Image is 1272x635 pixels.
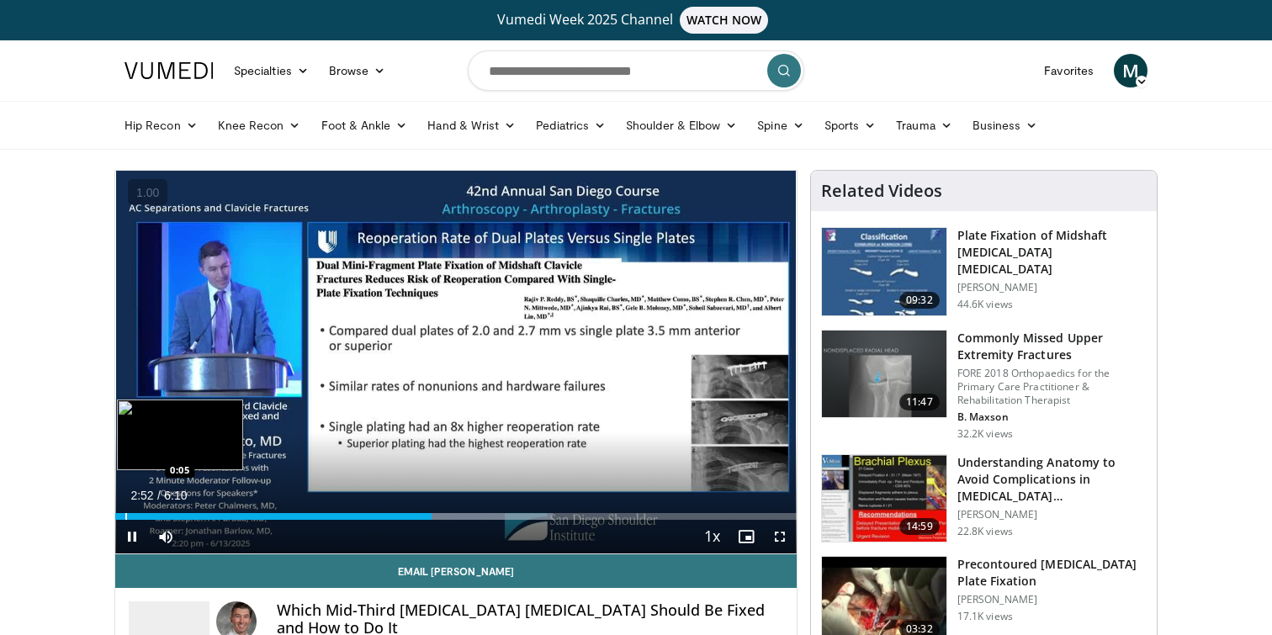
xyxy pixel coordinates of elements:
div: Progress Bar [115,513,797,520]
img: b2c65235-e098-4cd2-ab0f-914df5e3e270.150x105_q85_crop-smart_upscale.jpg [822,331,946,418]
p: [PERSON_NAME] [957,508,1147,521]
button: Mute [149,520,183,553]
span: / [157,489,161,502]
a: Browse [319,54,396,87]
a: Shoulder & Elbow [616,108,747,142]
a: M [1114,54,1147,87]
h4: Related Videos [821,181,942,201]
span: 09:32 [899,292,940,309]
a: 11:47 Commonly Missed Upper Extremity Fractures FORE 2018 Orthopaedics for the Primary Care Pract... [821,330,1147,441]
img: DAC6PvgZ22mCeOyX4xMDoxOmdtO40mAx.150x105_q85_crop-smart_upscale.jpg [822,455,946,542]
span: 14:59 [899,518,940,535]
span: 11:47 [899,394,940,410]
a: Spine [747,108,814,142]
a: Business [962,108,1048,142]
p: 22.8K views [957,525,1013,538]
span: 2:52 [130,489,153,502]
button: Pause [115,520,149,553]
a: 09:32 Plate Fixation of Midshaft [MEDICAL_DATA] [MEDICAL_DATA] [PERSON_NAME] 44.6K views [821,227,1147,316]
a: Hip Recon [114,108,208,142]
p: [PERSON_NAME] [957,281,1147,294]
button: Enable picture-in-picture mode [729,520,763,553]
h3: Commonly Missed Upper Extremity Fractures [957,330,1147,363]
p: 32.2K views [957,427,1013,441]
a: Specialties [224,54,319,87]
a: Favorites [1034,54,1104,87]
a: Vumedi Week 2025 ChannelWATCH NOW [127,7,1145,34]
p: [PERSON_NAME] [957,593,1147,606]
p: 17.1K views [957,610,1013,623]
button: Fullscreen [763,520,797,553]
a: 14:59 Understanding Anatomy to Avoid Complications in [MEDICAL_DATA] [MEDICAL_DATA] [PERSON_NAME]... [821,454,1147,543]
p: FORE 2018 Orthopaedics for the Primary Care Practitioner & Rehabilitation Therapist [957,367,1147,407]
span: 6:10 [164,489,187,502]
img: Clavicle_Fx_ORIF_FINAL-H.264_for_You_Tube_SD_480x360__100006823_3.jpg.150x105_q85_crop-smart_upsc... [822,228,946,315]
a: Email [PERSON_NAME] [115,554,797,588]
h3: Plate Fixation of Midshaft [MEDICAL_DATA] [MEDICAL_DATA] [957,227,1147,278]
a: Foot & Ankle [311,108,418,142]
a: Pediatrics [526,108,616,142]
a: Sports [814,108,887,142]
img: VuMedi Logo [125,62,214,79]
img: image.jpeg [117,400,243,470]
a: Trauma [886,108,962,142]
input: Search topics, interventions [468,50,804,91]
a: Hand & Wrist [417,108,526,142]
h3: Precontoured [MEDICAL_DATA] Plate Fixation [957,556,1147,590]
button: Playback Rate [696,520,729,553]
span: WATCH NOW [680,7,769,34]
a: Knee Recon [208,108,311,142]
h3: Understanding Anatomy to Avoid Complications in [MEDICAL_DATA] [MEDICAL_DATA] [957,454,1147,505]
video-js: Video Player [115,171,797,554]
p: B. Maxson [957,410,1147,424]
p: 44.6K views [957,298,1013,311]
